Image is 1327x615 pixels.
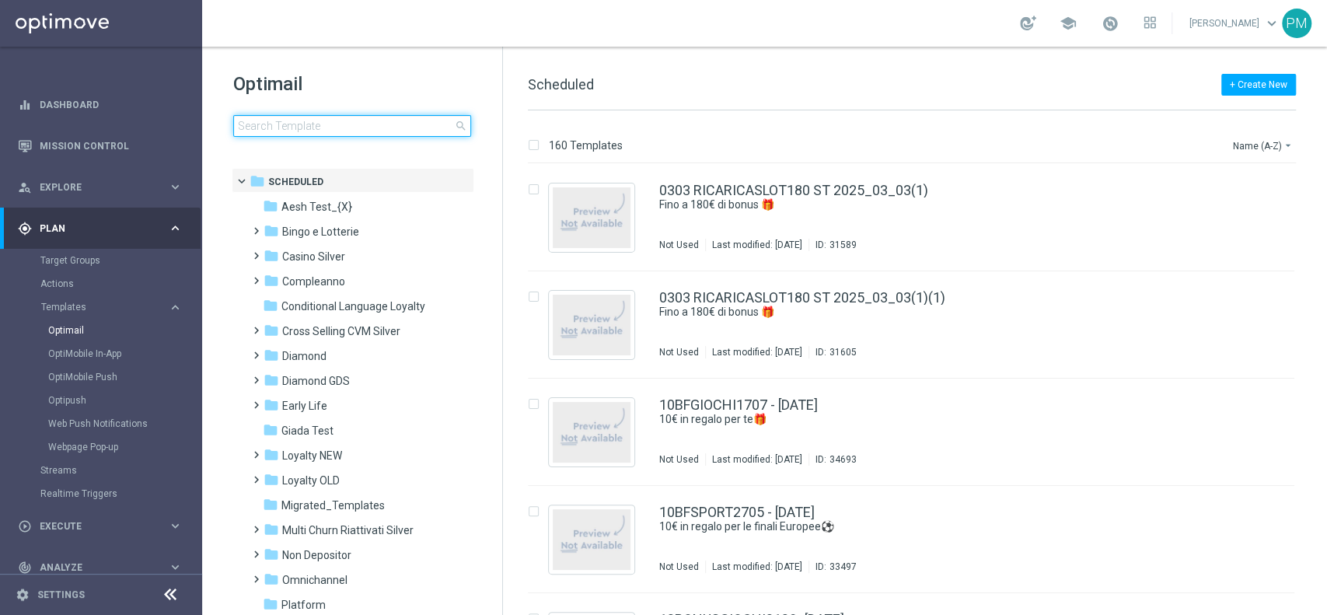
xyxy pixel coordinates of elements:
img: noPreview.jpg [553,402,630,463]
div: Explore [18,180,168,194]
button: Templates keyboard_arrow_right [40,301,183,313]
p: 160 Templates [549,138,623,152]
button: play_circle_outline Execute keyboard_arrow_right [17,520,183,533]
i: settings [16,588,30,602]
span: Diamond GDS [282,374,350,388]
div: Not Used [659,239,699,251]
i: folder [264,273,279,288]
button: Mission Control [17,140,183,152]
span: Explore [40,183,168,192]
a: Dashboard [40,84,183,125]
span: Omnichannel [282,573,347,587]
i: folder [263,596,278,612]
button: + Create New [1221,74,1296,96]
span: Bingo e Lotterie [282,225,359,239]
span: Analyze [40,563,168,572]
div: Templates [40,295,201,459]
span: Templates [41,302,152,312]
a: 0303 RICARICASLOT180 ST 2025_03_03(1) [659,183,928,197]
i: gps_fixed [18,222,32,236]
a: Optimail [48,324,162,337]
button: person_search Explore keyboard_arrow_right [17,181,183,194]
button: gps_fixed Plan keyboard_arrow_right [17,222,183,235]
div: OptiMobile In-App [48,342,201,365]
div: Last modified: [DATE] [706,453,808,466]
div: ID: [808,561,857,573]
a: Webpage Pop-up [48,441,162,453]
i: keyboard_arrow_right [168,300,183,315]
img: noPreview.jpg [553,295,630,355]
span: Execute [40,522,168,531]
i: folder [250,173,265,189]
a: OptiMobile Push [48,371,162,383]
span: Migrated_Templates [281,498,385,512]
button: track_changes Analyze keyboard_arrow_right [17,561,183,574]
div: ID: [808,346,857,358]
i: keyboard_arrow_right [168,180,183,194]
div: Last modified: [DATE] [706,239,808,251]
div: Analyze [18,561,168,575]
i: track_changes [18,561,32,575]
div: OptiMobile Push [48,365,201,389]
div: Press SPACE to select this row. [512,164,1324,271]
span: Multi Churn Riattivati Silver [282,523,414,537]
div: Templates [41,302,168,312]
div: 31605 [829,346,857,358]
div: Streams [40,459,201,482]
div: Fino a 180€ di bonus 🎁​ [659,305,1229,320]
span: Aesh Test_{X} [281,200,352,214]
a: Realtime Triggers [40,487,162,500]
img: noPreview.jpg [553,509,630,570]
div: Not Used [659,561,699,573]
span: Non Depositor [282,548,351,562]
i: arrow_drop_down [1282,139,1294,152]
div: Fino a 180€ di bonus 🎁​ [659,197,1229,212]
img: noPreview.jpg [553,187,630,248]
i: folder [264,223,279,239]
div: 34693 [829,453,857,466]
a: 10BFGIOCHI1707 - [DATE] [659,398,818,412]
div: 33497 [829,561,857,573]
span: Compleanno [282,274,345,288]
span: Cross Selling CVM Silver [282,324,400,338]
i: person_search [18,180,32,194]
div: ID: [808,239,857,251]
input: Search Template [233,115,471,137]
div: Press SPACE to select this row. [512,486,1324,593]
a: Streams [40,464,162,477]
span: Loyalty OLD [282,473,340,487]
div: Last modified: [DATE] [706,561,808,573]
i: folder [264,323,279,338]
span: Diamond [282,349,327,363]
div: Mission Control [18,125,183,166]
i: folder [264,447,279,463]
div: Press SPACE to select this row. [512,379,1324,486]
span: keyboard_arrow_down [1263,15,1280,32]
button: equalizer Dashboard [17,99,183,111]
div: Execute [18,519,168,533]
i: folder [264,397,279,413]
span: Casino Silver [282,250,345,264]
i: keyboard_arrow_right [168,560,183,575]
div: ID: [808,453,857,466]
a: Fino a 180€ di bonus 🎁​ [659,305,1193,320]
a: Target Groups [40,254,162,267]
a: 0303 RICARICASLOT180 ST 2025_03_03(1)(1) [659,291,945,305]
i: folder [263,298,278,313]
div: 10€ in regalo per le finali Europee⚽ [659,519,1229,534]
i: folder [264,372,279,388]
span: Scheduled [528,76,594,93]
div: 31589 [829,239,857,251]
div: Web Push Notifications [48,412,201,435]
span: Conditional Language Loyalty [281,299,425,313]
i: folder [264,348,279,363]
span: Platform [281,598,326,612]
button: Name (A-Z)arrow_drop_down [1231,136,1296,155]
div: Press SPACE to select this row. [512,271,1324,379]
div: Optipush [48,389,201,412]
div: Realtime Triggers [40,482,201,505]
